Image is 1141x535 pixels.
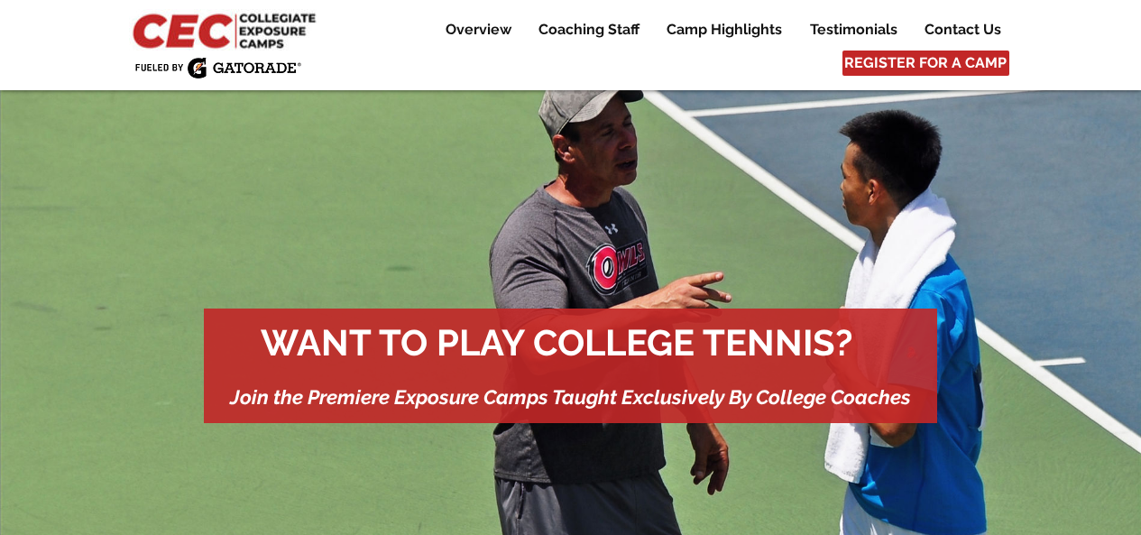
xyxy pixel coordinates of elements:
a: Testimonials [796,19,910,41]
a: REGISTER FOR A CAMP [842,51,1009,76]
span: WANT TO PLAY COLLEGE TENNIS? [261,321,852,364]
span: Join the Premiere Exposure Camps Taught Exclusively By College Coaches [230,385,911,409]
p: Overview [437,19,520,41]
a: Coaching Staff [525,19,652,41]
a: Camp Highlights [653,19,796,41]
nav: Site [418,19,1014,41]
img: CEC Logo Primary_edited.jpg [129,9,324,51]
span: REGISTER FOR A CAMP [844,53,1007,73]
a: Contact Us [911,19,1014,41]
p: Coaching Staff [529,19,649,41]
p: Contact Us [916,19,1010,41]
a: Overview [432,19,524,41]
p: Camp Highlights [658,19,791,41]
p: Testimonials [801,19,906,41]
img: Fueled by Gatorade.png [134,57,301,78]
